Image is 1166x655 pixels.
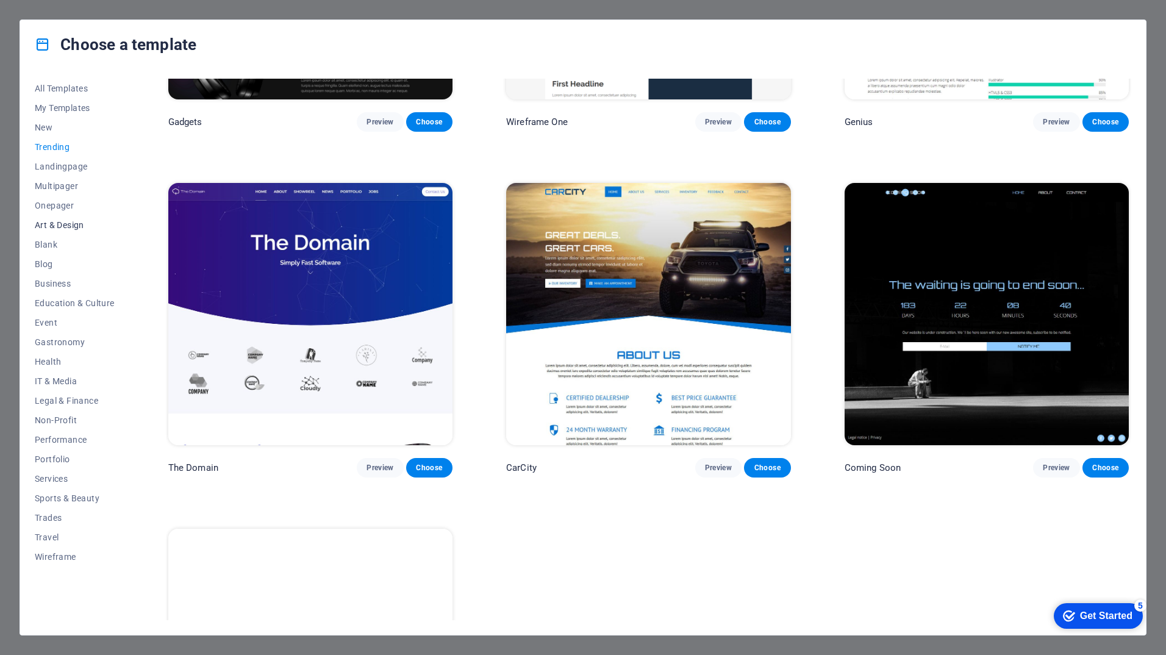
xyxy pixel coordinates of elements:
button: Preview [1033,458,1079,478]
button: Event [35,313,115,332]
img: CarCity [506,183,790,445]
p: Wireframe One [506,116,568,128]
button: Legal & Finance [35,391,115,410]
span: Trades [35,513,115,523]
button: Choose [744,112,790,132]
span: Preview [367,463,393,473]
button: Multipager [35,176,115,196]
span: Non-Profit [35,415,115,425]
span: Preview [1043,463,1070,473]
span: Onepager [35,201,115,210]
button: Choose [406,112,452,132]
img: The Domain [168,183,452,445]
button: Preview [695,112,742,132]
p: Gadgets [168,116,202,128]
button: Landingpage [35,157,115,176]
button: Onepager [35,196,115,215]
p: Genius [845,116,873,128]
span: Preview [1043,117,1070,127]
span: Education & Culture [35,298,115,308]
span: All Templates [35,84,115,93]
span: Art & Design [35,220,115,230]
span: Preview [705,117,732,127]
span: Choose [1092,463,1119,473]
span: Health [35,357,115,367]
span: Event [35,318,115,327]
p: The Domain [168,462,218,474]
button: Services [35,469,115,489]
button: Preview [357,458,403,478]
button: Non-Profit [35,410,115,430]
span: Landingpage [35,162,115,171]
span: Blank [35,240,115,249]
span: Choose [416,117,443,127]
span: Performance [35,435,115,445]
span: Choose [754,117,781,127]
span: Portfolio [35,454,115,464]
span: Trending [35,142,115,152]
button: Preview [695,458,742,478]
button: Travel [35,528,115,547]
button: Preview [357,112,403,132]
span: Sports & Beauty [35,493,115,503]
button: My Templates [35,98,115,118]
span: Choose [416,463,443,473]
span: New [35,123,115,132]
span: Travel [35,532,115,542]
span: Choose [1092,117,1119,127]
p: CarCity [506,462,537,474]
button: Trending [35,137,115,157]
button: Art & Design [35,215,115,235]
button: Health [35,352,115,371]
p: Coming Soon [845,462,901,474]
h4: Choose a template [35,35,196,54]
button: Choose [1082,458,1129,478]
button: Gastronomy [35,332,115,352]
button: Education & Culture [35,293,115,313]
button: Preview [1033,112,1079,132]
span: Blog [35,259,115,269]
div: Get Started 5 items remaining, 0% complete [10,6,99,32]
button: New [35,118,115,137]
span: My Templates [35,103,115,113]
button: Trades [35,508,115,528]
button: Wireframe [35,547,115,567]
span: Choose [754,463,781,473]
div: 5 [90,2,102,15]
button: Choose [406,458,452,478]
span: IT & Media [35,376,115,386]
span: Services [35,474,115,484]
span: Preview [367,117,393,127]
button: IT & Media [35,371,115,391]
span: Wireframe [35,552,115,562]
button: All Templates [35,79,115,98]
button: Portfolio [35,449,115,469]
span: Preview [705,463,732,473]
button: Sports & Beauty [35,489,115,508]
button: Blank [35,235,115,254]
span: Business [35,279,115,288]
button: Blog [35,254,115,274]
span: Gastronomy [35,337,115,347]
img: Coming Soon [845,183,1129,445]
span: Legal & Finance [35,396,115,406]
div: Get Started [36,13,88,24]
button: Business [35,274,115,293]
span: Multipager [35,181,115,191]
button: Performance [35,430,115,449]
button: Choose [744,458,790,478]
button: Choose [1082,112,1129,132]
